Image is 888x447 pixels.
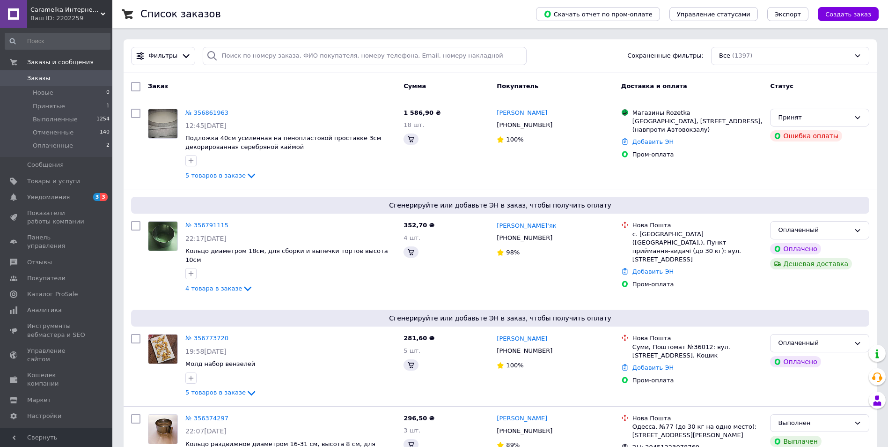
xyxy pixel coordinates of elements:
span: Покупатель [497,82,538,89]
div: с. [GEOGRAPHIC_DATA] ([GEOGRAPHIC_DATA].), Пункт приймання-видачі (до 30 кг): вул. [STREET_ADDRESS] [632,230,763,264]
div: Оплаченный [778,225,850,235]
span: 22:07[DATE] [185,427,227,435]
span: Создать заказ [825,11,871,18]
button: Скачать отчет по пром-оплате [536,7,660,21]
div: Выплачен [770,436,821,447]
span: Сохраненные фильтры: [627,52,704,60]
span: Новые [33,89,53,97]
span: [PHONE_NUMBER] [497,427,552,434]
span: Маркет [27,396,51,404]
input: Поиск [5,33,110,50]
button: Управление статусами [669,7,758,21]
div: Пром-оплата [632,150,763,159]
span: Заказ [148,82,168,89]
span: Caramelka Интернет-магазин [30,6,101,14]
span: Заказы [27,74,50,82]
a: Добавить ЭН [632,138,674,145]
div: Нова Пошта [632,414,763,423]
span: 12:45[DATE] [185,122,227,129]
span: Покупатели [27,274,66,283]
img: Фото товару [148,335,177,364]
div: Принят [778,113,850,123]
div: Выполнен [778,418,850,428]
div: Нова Пошта [632,221,763,230]
span: 4 товара в заказе [185,285,242,292]
a: Фото товару [148,109,178,139]
span: 1254 [96,115,110,124]
div: Одесса, №77 (до 30 кг на одно место): [STREET_ADDRESS][PERSON_NAME] [632,423,763,440]
span: Кошелек компании [27,371,87,388]
a: Добавить ЭН [632,268,674,275]
span: 296,50 ₴ [404,415,434,422]
span: Сумма [404,82,426,89]
span: Управление статусами [677,11,750,18]
span: [PHONE_NUMBER] [497,234,552,241]
span: Фильтры [149,52,178,60]
span: Каталог ProSale [27,290,78,298]
span: Сгенерируйте или добавьте ЭН в заказ, чтобы получить оплату [135,201,866,210]
div: Ошибка оплаты [770,130,842,142]
span: Сгенерируйте или добавьте ЭН в заказ, чтобы получить оплату [135,313,866,323]
div: Нова Пошта [632,334,763,343]
a: № 356791115 [185,222,228,229]
a: Кольцо диаметром 18см, для сборки и выпечки тортов высота 10см [185,247,388,263]
span: 100% [506,136,523,143]
div: Магазины Rozetka [632,109,763,117]
span: 5 товаров в заказе [185,172,246,179]
img: Фото товару [148,415,177,444]
a: № 356861963 [185,109,228,116]
div: Ваш ID: 2202259 [30,14,112,22]
button: Экспорт [767,7,808,21]
span: Панель управления [27,233,87,250]
span: Настройки [27,412,61,420]
span: Принятые [33,102,65,111]
div: Оплачено [770,356,821,367]
a: [PERSON_NAME] [497,335,547,343]
span: 98% [506,249,520,256]
div: Оплаченный [778,338,850,348]
img: Фото товару [148,109,177,138]
span: [PHONE_NUMBER] [497,347,552,354]
span: Инструменты вебмастера и SEO [27,322,87,339]
span: 4 шт. [404,234,420,241]
span: Сообщения [27,161,64,169]
span: Уведомления [27,193,70,201]
span: Оплаченные [33,142,73,150]
div: Пром-оплата [632,376,763,385]
span: 2 [106,142,110,150]
div: Дешевая доставка [770,258,852,269]
a: № 356773720 [185,335,228,342]
a: [PERSON_NAME]'як [497,222,556,231]
span: 352,70 ₴ [404,222,434,229]
a: [PERSON_NAME] [497,414,547,423]
span: Аналитика [27,306,62,314]
a: Фото товару [148,334,178,364]
span: (1397) [732,52,752,59]
span: 22:17[DATE] [185,235,227,242]
span: 3 шт. [404,427,420,434]
a: Фото товару [148,221,178,251]
span: Товары и услуги [27,177,80,186]
span: Отзывы [27,258,52,267]
span: 19:58[DATE] [185,348,227,355]
span: 5 товаров в заказе [185,389,246,396]
a: 4 товара в заказе [185,285,253,292]
div: Оплачено [770,243,821,254]
div: Суми, Поштомат №36012: вул. [STREET_ADDRESS]. Кошик [632,343,763,360]
a: 5 товаров в заказе [185,172,257,179]
span: Все [719,52,730,60]
span: 1 [106,102,110,111]
span: Статус [770,82,793,89]
a: [PERSON_NAME] [497,109,547,118]
span: 1 586,90 ₴ [404,109,440,116]
h1: Список заказов [140,8,221,20]
span: 3 [93,193,101,201]
span: Показатели работы компании [27,209,87,226]
div: [GEOGRAPHIC_DATA], [STREET_ADDRESS], (навпроти Автовокзалу) [632,117,763,134]
span: 18 шт. [404,121,424,128]
span: 5 шт. [404,347,420,354]
span: Отмененные [33,128,73,137]
a: Подложка 40см усиленная на пенопластовой проставке 3см декорированная серебряной каймой [185,134,381,150]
